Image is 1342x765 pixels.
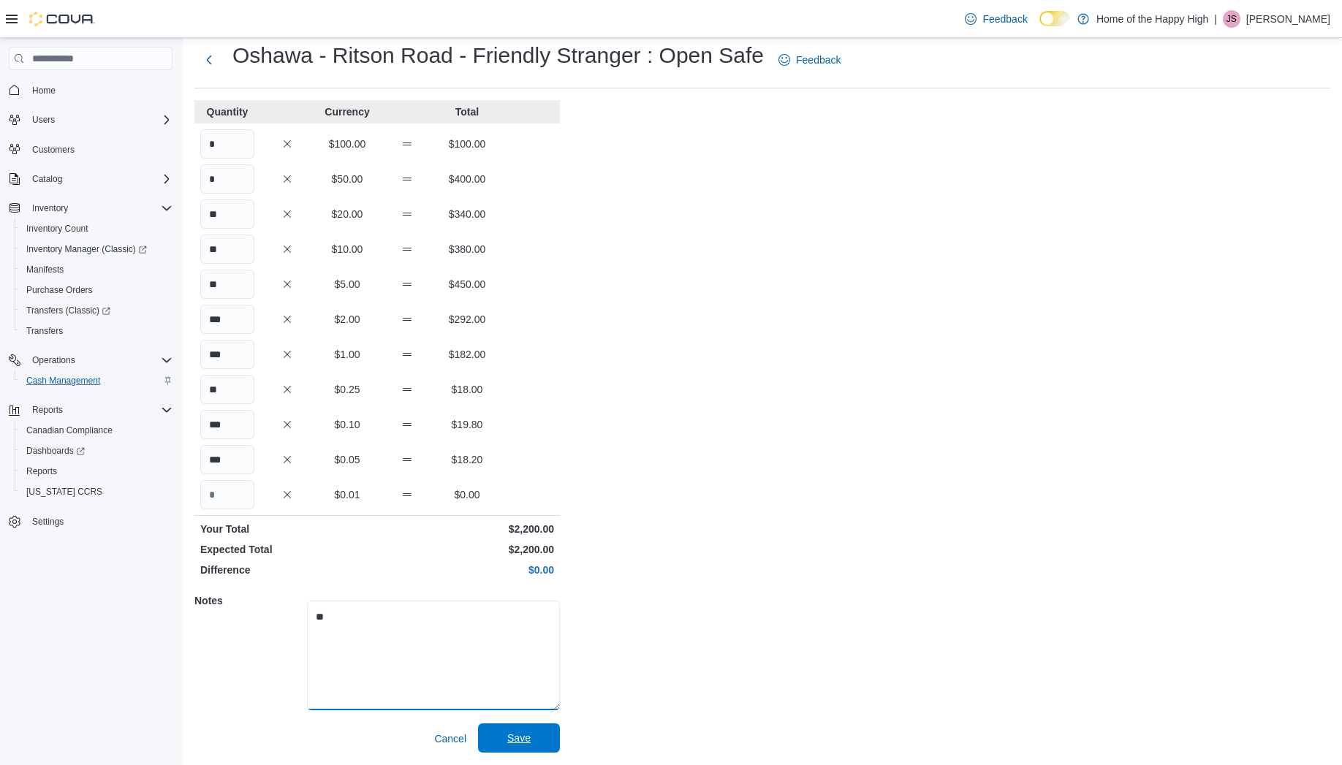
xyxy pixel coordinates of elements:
span: Feedback [982,12,1027,26]
p: $2.00 [320,312,374,327]
button: [US_STATE] CCRS [15,482,178,502]
a: [US_STATE] CCRS [20,483,108,501]
button: Reports [15,461,178,482]
span: Catalog [32,173,62,185]
span: [US_STATE] CCRS [26,486,102,498]
p: $100.00 [320,137,374,151]
p: $18.00 [440,382,494,397]
button: Inventory Count [15,218,178,239]
span: Catalog [26,170,173,188]
button: Transfers [15,321,178,341]
p: $19.80 [440,417,494,432]
input: Quantity [200,235,254,264]
span: Home [32,85,56,96]
nav: Complex example [9,73,173,570]
a: Feedback [959,4,1033,34]
img: Cova [29,12,95,26]
p: $1.00 [320,347,374,362]
input: Quantity [200,164,254,194]
a: Transfers [20,322,69,340]
a: Settings [26,513,69,530]
p: $450.00 [440,277,494,292]
button: Users [26,111,61,129]
p: $0.25 [320,382,374,397]
span: Dashboards [26,445,85,457]
p: $100.00 [440,137,494,151]
span: Operations [32,354,75,366]
span: Inventory [32,202,68,214]
p: $10.00 [320,242,374,256]
span: Inventory Manager (Classic) [26,243,147,255]
a: Home [26,82,61,99]
p: $0.00 [440,487,494,502]
p: $380.00 [440,242,494,256]
span: Purchase Orders [26,284,93,296]
p: $18.20 [440,452,494,467]
button: Next [194,45,224,75]
span: Transfers [26,325,63,337]
span: Purchase Orders [20,281,173,299]
input: Quantity [200,410,254,439]
a: Inventory Manager (Classic) [15,239,178,259]
button: Catalog [26,170,68,188]
p: Currency [320,104,374,119]
p: $0.01 [320,487,374,502]
input: Quantity [200,305,254,334]
p: $400.00 [440,172,494,186]
button: Inventory [26,199,74,217]
p: Home of the Happy High [1096,10,1208,28]
p: Your Total [200,522,374,536]
a: Manifests [20,261,69,278]
a: Inventory Count [20,220,94,237]
button: Users [3,110,178,130]
span: Home [26,80,173,99]
p: Total [440,104,494,119]
input: Quantity [200,445,254,474]
span: Manifests [20,261,173,278]
button: Save [478,723,560,753]
a: Transfers (Classic) [15,300,178,321]
button: Operations [26,351,81,369]
p: $5.00 [320,277,374,292]
span: Reports [26,401,173,419]
input: Quantity [200,375,254,404]
p: Expected Total [200,542,374,557]
span: Dashboards [20,442,173,460]
a: Cash Management [20,372,106,389]
span: Users [26,111,173,129]
span: Canadian Compliance [26,425,113,436]
p: $20.00 [320,207,374,221]
span: Inventory Count [26,223,88,235]
span: Inventory Manager (Classic) [20,240,173,258]
div: Jessica Sproul [1223,10,1240,28]
button: Cash Management [15,370,178,391]
span: Settings [26,512,173,530]
p: Difference [200,563,374,577]
span: Cash Management [26,375,100,387]
span: Users [32,114,55,126]
span: Operations [26,351,173,369]
button: Manifests [15,259,178,280]
a: Reports [20,463,63,480]
input: Quantity [200,129,254,159]
a: Dashboards [15,441,178,461]
span: Reports [20,463,173,480]
button: Purchase Orders [15,280,178,300]
p: [PERSON_NAME] [1246,10,1330,28]
span: Feedback [796,53,841,67]
p: $182.00 [440,347,494,362]
button: Inventory [3,198,178,218]
a: Canadian Compliance [20,422,118,439]
p: $340.00 [440,207,494,221]
span: Reports [32,404,63,416]
p: $0.05 [320,452,374,467]
span: Save [507,731,531,745]
button: Operations [3,350,178,370]
button: Reports [3,400,178,420]
span: Transfers (Classic) [20,302,173,319]
input: Quantity [200,270,254,299]
p: $0.10 [320,417,374,432]
span: Transfers [20,322,173,340]
button: Reports [26,401,69,419]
